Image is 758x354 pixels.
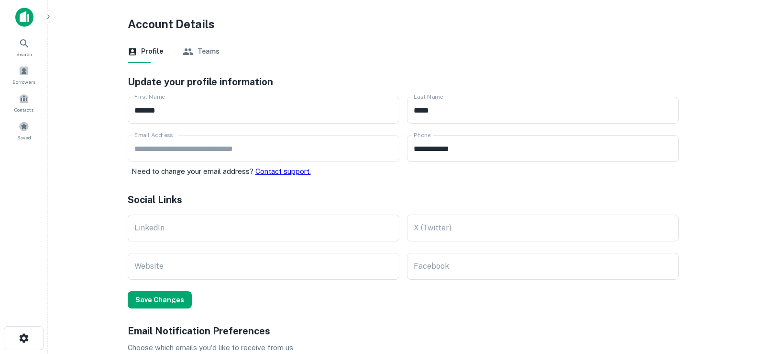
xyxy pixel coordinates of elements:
button: Teams [182,40,220,63]
h4: Account Details [128,15,679,33]
label: Last Name [414,92,443,101]
iframe: Chat Widget [710,277,758,323]
h5: Update your profile information [128,75,679,89]
label: Email Address [134,131,173,139]
a: Saved [3,117,45,143]
h5: Social Links [128,193,679,207]
a: Contact support. [255,167,311,175]
img: capitalize-icon.png [15,8,33,27]
p: Choose which emails you'd like to receive from us [128,342,679,354]
a: Contacts [3,90,45,115]
span: Contacts [14,106,33,114]
a: Borrowers [3,62,45,88]
button: Profile [128,40,163,63]
p: Need to change your email address? [132,166,399,177]
span: Borrowers [12,78,35,86]
label: First Name [134,92,165,101]
label: Phone [414,131,430,139]
span: Saved [17,134,31,141]
span: Search [16,50,32,58]
button: Save Changes [128,291,192,308]
h5: Email Notification Preferences [128,324,679,338]
a: Search [3,34,45,60]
